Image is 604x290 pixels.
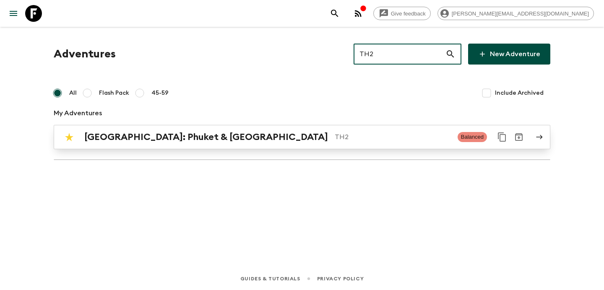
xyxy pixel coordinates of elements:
input: e.g. AR1, Argentina [354,42,445,66]
span: Flash Pack [99,89,129,97]
span: Give feedback [386,10,430,17]
button: search adventures [326,5,343,22]
span: 45-59 [151,89,169,97]
a: New Adventure [468,44,550,65]
a: Give feedback [373,7,431,20]
button: menu [5,5,22,22]
span: Include Archived [495,89,544,97]
a: [GEOGRAPHIC_DATA]: Phuket & [GEOGRAPHIC_DATA]TH2BalancedDuplicate for 45-59Archive [54,125,550,149]
span: All [69,89,77,97]
button: Duplicate for 45-59 [494,129,510,145]
p: My Adventures [54,108,550,118]
div: [PERSON_NAME][EMAIL_ADDRESS][DOMAIN_NAME] [437,7,594,20]
span: Balanced [458,132,487,142]
span: [PERSON_NAME][EMAIL_ADDRESS][DOMAIN_NAME] [447,10,594,17]
p: TH2 [335,132,451,142]
a: Privacy Policy [317,274,364,283]
h1: Adventures [54,46,116,62]
button: Archive [510,129,527,145]
a: Guides & Tutorials [240,274,300,283]
h2: [GEOGRAPHIC_DATA]: Phuket & [GEOGRAPHIC_DATA] [84,132,328,142]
